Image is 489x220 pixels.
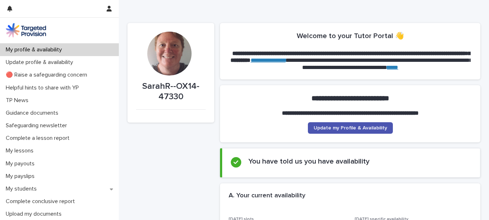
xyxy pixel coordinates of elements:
p: My payslips [3,173,40,180]
p: Safeguarding newsletter [3,122,73,129]
h2: A. Your current availability [229,192,305,200]
p: My lessons [3,147,39,154]
p: My payouts [3,160,40,167]
p: Guidance documents [3,110,64,116]
p: SarahR--OX14-47330 [136,81,206,102]
img: M5nRWzHhSzIhMunXDL62 [6,23,46,37]
p: My profile & availability [3,46,68,53]
p: Helpful hints to share with YP [3,84,85,91]
p: Update profile & availability [3,59,79,66]
h2: You have told us you have availability [248,157,369,166]
h2: Welcome to your Tutor Portal 👋 [297,32,404,40]
p: Complete conclusive report [3,198,81,205]
p: TP News [3,97,34,104]
p: 🔴 Raise a safeguarding concern [3,72,93,78]
span: Update my Profile & Availability [314,125,387,130]
p: Upload my documents [3,211,67,217]
a: Update my Profile & Availability [308,122,393,134]
p: Complete a lesson report [3,135,75,142]
p: My students [3,185,42,192]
